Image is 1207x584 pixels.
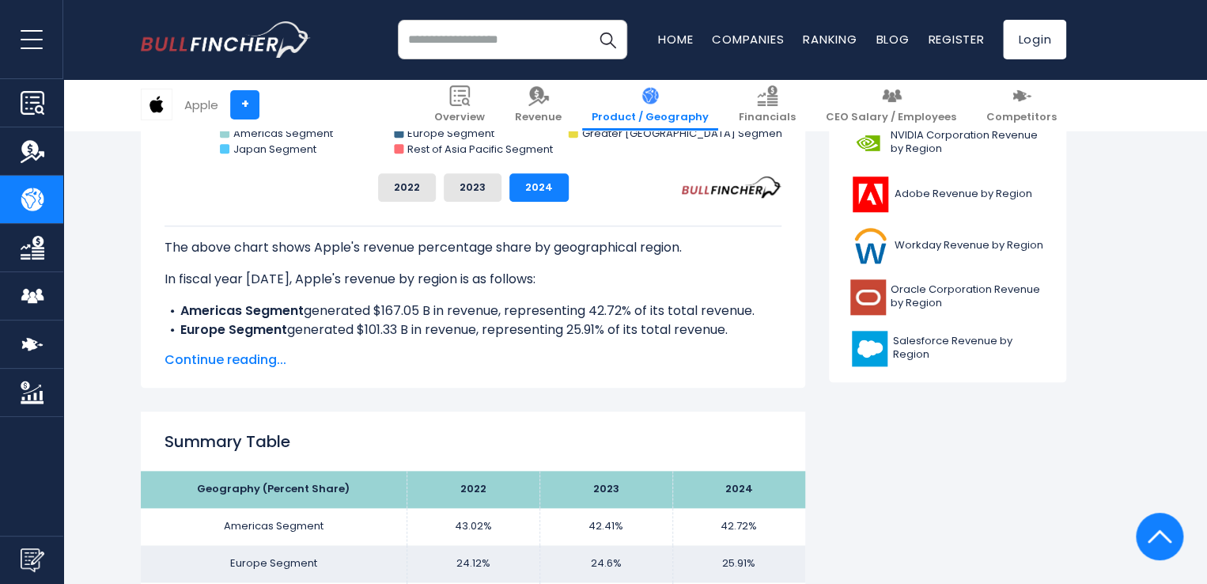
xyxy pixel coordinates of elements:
a: Financials [729,79,805,131]
text: Greater [GEOGRAPHIC_DATA] Segment [582,126,785,141]
span: Continue reading... [165,351,781,370]
th: 2023 [539,471,672,508]
p: In fiscal year [DATE], Apple's revenue by region is as follows: [165,270,781,289]
li: generated $167.05 B in revenue, representing 42.72% of its total revenue. [165,301,781,320]
td: 24.12% [407,545,539,582]
p: The above chart shows Apple's revenue percentage share by geographical region. [165,238,781,257]
button: Search [588,20,627,59]
a: Workday Revenue by Region [841,224,1054,267]
a: Companies [712,31,784,47]
a: Adobe Revenue by Region [841,173,1054,216]
span: Competitors [986,111,1057,124]
img: CRM logo [850,331,888,366]
a: + [230,90,259,119]
h2: Summary Table [165,430,781,453]
a: NVIDIA Corporation Revenue by Region [841,121,1054,165]
span: NVIDIA Corporation Revenue by Region [891,129,1045,156]
a: Register [928,31,984,47]
span: Product / Geography [592,111,709,124]
span: Revenue [515,111,562,124]
td: 25.91% [672,545,805,582]
b: Greater [GEOGRAPHIC_DATA] Segment [180,339,438,358]
a: Revenue [505,79,571,131]
img: ADBE logo [850,176,890,212]
div: The for Apple is the Americas Segment, which represents 42.72% of its total revenue. The for Appl... [165,226,781,510]
button: 2024 [509,173,569,202]
li: generated $101.33 B in revenue, representing 25.91% of its total revenue. [165,320,781,339]
b: Europe Segment [180,320,287,339]
img: NVDA logo [850,125,886,161]
a: Blog [876,31,909,47]
td: 42.41% [539,508,672,545]
text: Rest of Asia Pacific Segment [407,142,553,157]
text: Europe Segment [407,126,494,141]
img: ORCL logo [850,279,886,315]
li: generated $66.95 B in revenue, representing 17.12% of its total revenue. [165,339,781,377]
span: Adobe Revenue by Region [895,188,1032,201]
a: Salesforce Revenue by Region [841,327,1054,370]
td: 43.02% [407,508,539,545]
td: 42.72% [672,508,805,545]
div: Apple [184,96,218,114]
span: CEO Salary / Employees [826,111,956,124]
button: 2023 [444,173,501,202]
a: Product / Geography [582,79,718,131]
a: Home [658,31,693,47]
span: Workday Revenue by Region [895,239,1043,252]
span: Oracle Corporation Revenue by Region [891,283,1045,310]
th: Geography (Percent Share) [141,471,407,508]
a: Competitors [977,79,1066,131]
button: 2022 [378,173,436,202]
td: Americas Segment [141,508,407,545]
td: 24.6% [539,545,672,582]
a: Login [1003,20,1066,59]
a: CEO Salary / Employees [816,79,966,131]
span: Overview [434,111,485,124]
td: Europe Segment [141,545,407,582]
img: WDAY logo [850,228,890,264]
b: Americas Segment [180,301,304,320]
th: 2022 [407,471,539,508]
a: Oracle Corporation Revenue by Region [841,275,1054,319]
span: Financials [739,111,796,124]
text: Americas Segment [233,126,333,141]
a: Ranking [803,31,857,47]
th: 2024 [672,471,805,508]
img: AAPL logo [142,89,172,119]
img: bullfincher logo [141,21,311,58]
a: Go to homepage [141,21,311,58]
span: Salesforce Revenue by Region [893,335,1045,362]
text: Japan Segment [233,142,316,157]
a: Overview [425,79,494,131]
